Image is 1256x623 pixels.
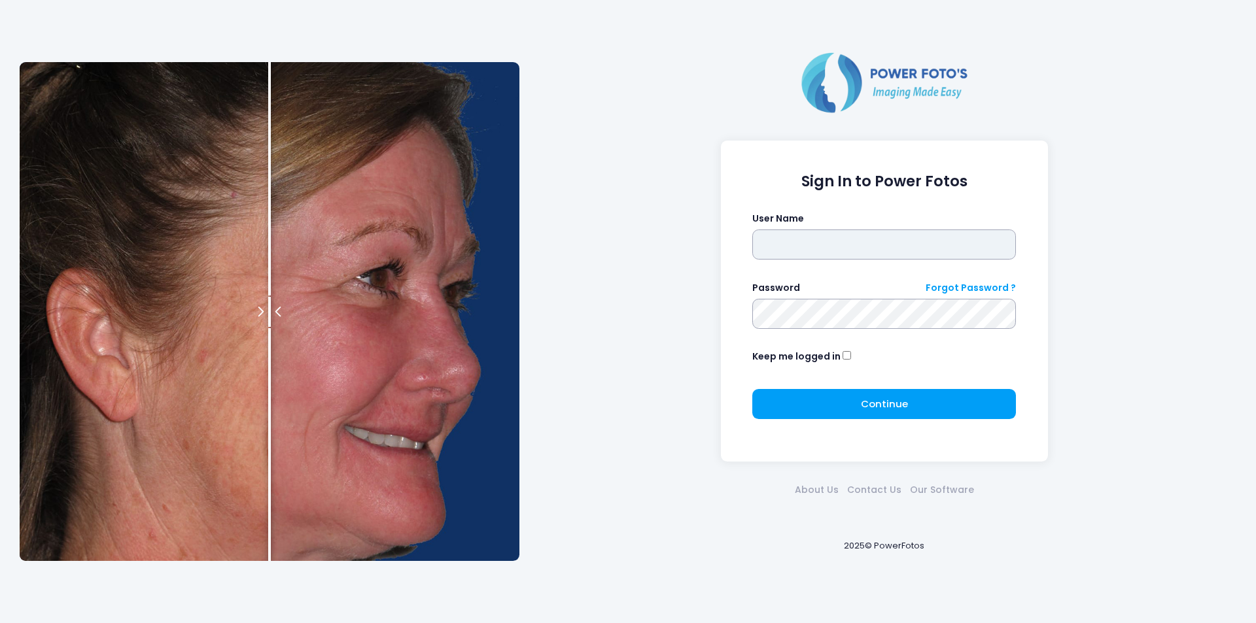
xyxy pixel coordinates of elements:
[752,389,1016,419] button: Continue
[905,483,978,497] a: Our Software
[926,281,1016,295] a: Forgot Password ?
[752,281,800,295] label: Password
[796,50,973,115] img: Logo
[752,212,804,226] label: User Name
[843,483,905,497] a: Contact Us
[532,518,1236,573] div: 2025© PowerFotos
[752,350,841,363] label: Keep me logged in
[752,173,1016,190] h1: Sign In to Power Fotos
[861,397,908,411] span: Continue
[790,483,843,497] a: About Us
